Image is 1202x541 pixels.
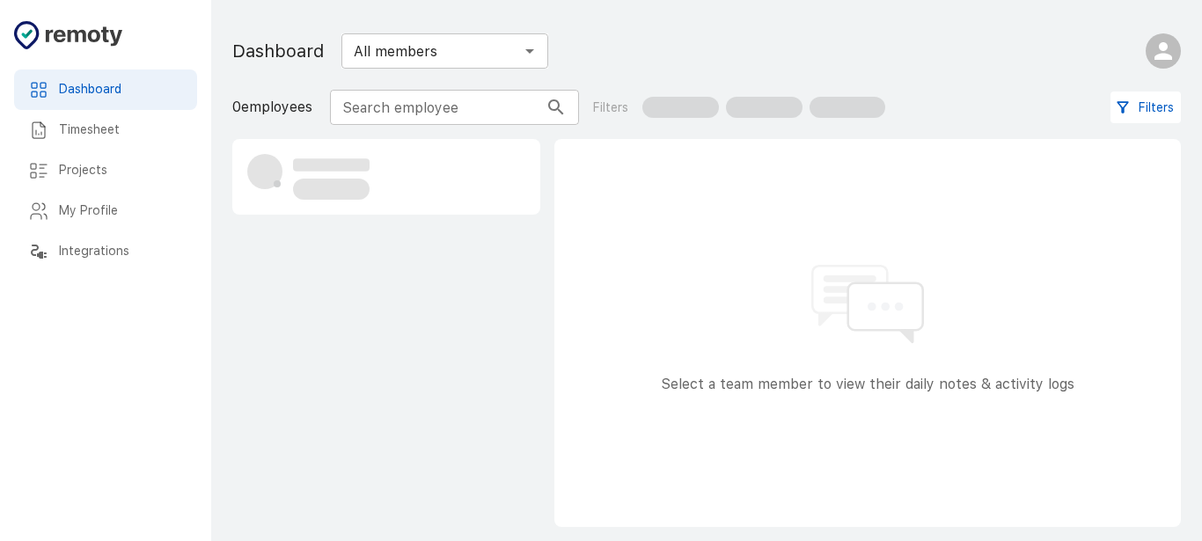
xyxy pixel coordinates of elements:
[59,121,183,140] h6: Timesheet
[14,231,197,272] div: Integrations
[14,150,197,191] div: Projects
[59,242,183,261] h6: Integrations
[232,37,324,65] h1: Dashboard
[14,69,197,110] div: Dashboard
[232,97,312,118] p: 0 employees
[517,39,542,63] button: Open
[14,191,197,231] div: My Profile
[59,161,183,180] h6: Projects
[593,99,628,117] p: Filters
[59,201,183,221] h6: My Profile
[661,374,1074,395] p: Select a team member to view their daily notes & activity logs
[14,110,197,150] div: Timesheet
[1110,91,1181,124] button: Filters
[59,80,183,99] h6: Dashboard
